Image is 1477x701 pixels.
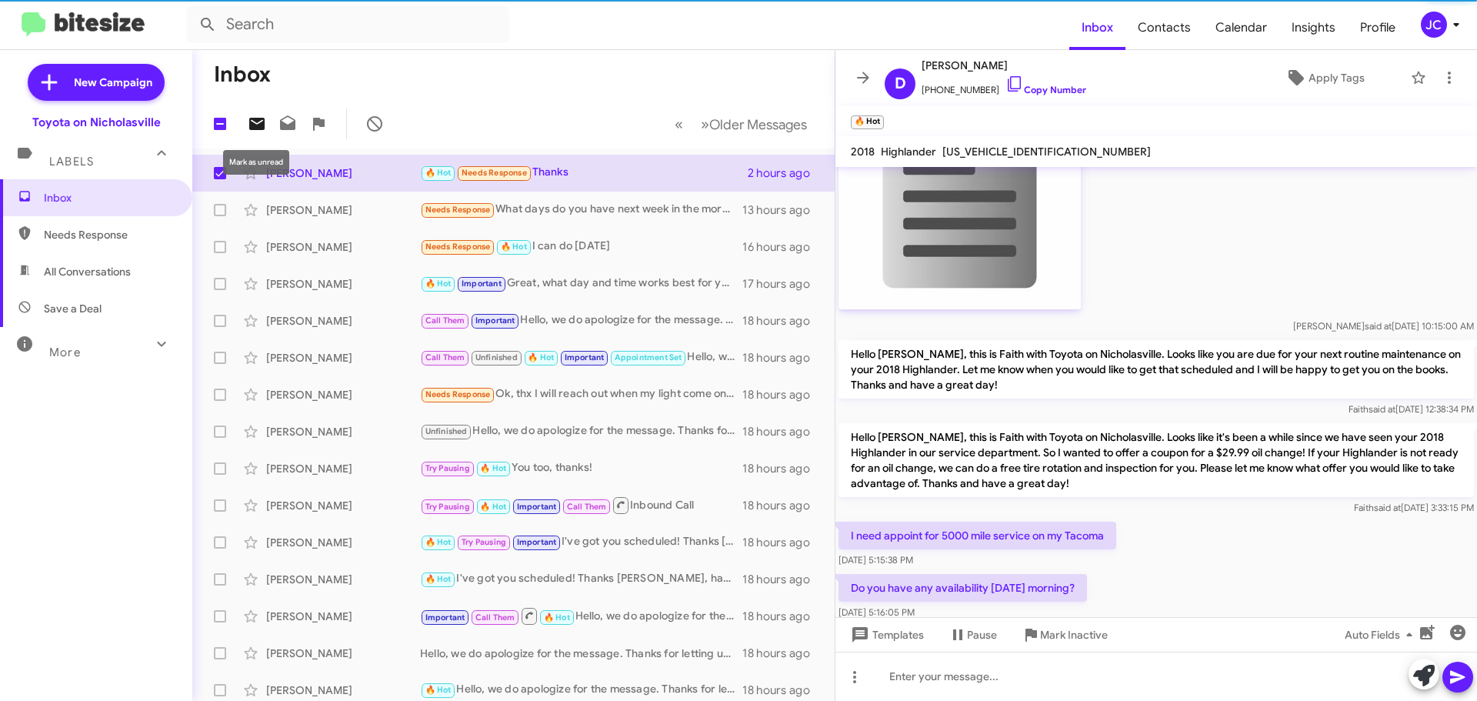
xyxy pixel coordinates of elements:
span: All Conversations [44,264,131,279]
span: Save a Deal [44,301,102,316]
span: said at [1365,320,1392,332]
span: Pause [967,621,997,649]
span: Faith [DATE] 3:33:15 PM [1354,502,1474,513]
img: 9k= [839,67,1081,309]
input: Search [186,6,509,43]
span: Needs Response [425,389,491,399]
div: I've got you scheduled! Thanks [PERSON_NAME], have a great day! [420,533,742,551]
span: Needs Response [425,242,491,252]
span: 🔥 Hot [425,537,452,547]
div: [PERSON_NAME] [266,239,420,255]
span: Important [425,613,465,623]
div: [PERSON_NAME] [266,313,420,329]
div: [PERSON_NAME] [266,424,420,439]
nav: Page navigation example [666,108,816,140]
span: 2018 [851,145,875,159]
span: Call Them [425,315,465,325]
span: Mark Inactive [1040,621,1108,649]
span: 🔥 Hot [501,242,527,252]
span: [DATE] 5:16:05 PM [839,606,915,618]
span: Try Pausing [462,537,506,547]
div: [PERSON_NAME] [266,498,420,513]
span: 🔥 Hot [425,685,452,695]
span: [PHONE_NUMBER] [922,75,1086,98]
div: 2 hours ago [748,165,822,181]
div: [PERSON_NAME] [266,165,420,181]
span: Highlander [881,145,936,159]
a: New Campaign [28,64,165,101]
div: Great, what day and time works best for you? [420,275,742,292]
span: 🔥 Hot [425,574,452,584]
div: [PERSON_NAME] [266,535,420,550]
span: Templates [848,621,924,649]
div: 18 hours ago [742,683,822,698]
span: [US_VEHICLE_IDENTIFICATION_NUMBER] [942,145,1151,159]
span: Important [517,537,557,547]
div: Ok, thx I will reach out when my light come on... [420,386,742,403]
button: Mark Inactive [1009,621,1120,649]
p: I need appoint for 5000 mile service on my Tacoma [839,522,1116,549]
span: 🔥 Hot [425,168,452,178]
button: Apply Tags [1245,64,1403,92]
div: 16 hours ago [742,239,822,255]
div: I've got you scheduled! Thanks [PERSON_NAME], have a great day! [420,570,742,588]
span: 🔥 Hot [425,279,452,289]
span: 🔥 Hot [544,613,570,623]
div: Hello, we do apologize for the message. Thanks for letting us know, we will update our records! H... [420,606,742,626]
div: 18 hours ago [742,572,822,587]
span: 🔥 Hot [480,502,506,512]
div: 18 hours ago [742,387,822,402]
div: Thanks [420,164,748,182]
span: Needs Response [462,168,527,178]
div: 13 hours ago [742,202,822,218]
span: Call Them [475,613,515,623]
div: [PERSON_NAME] [266,609,420,624]
span: » [701,115,709,134]
div: Hello, we do apologize for the message. Thanks for letting us know, we will update our records! H... [420,646,742,661]
div: [PERSON_NAME] [266,572,420,587]
button: Previous [665,108,692,140]
div: 18 hours ago [742,350,822,366]
span: Call Them [425,352,465,362]
div: [PERSON_NAME] [266,276,420,292]
div: [PERSON_NAME] [266,683,420,698]
div: Inbound Call [420,496,742,515]
div: You too, thanks! [420,459,742,477]
span: Faith [DATE] 12:38:34 PM [1349,403,1474,415]
span: Needs Response [425,205,491,215]
div: Hello, we do apologize for the message. Thanks for letting us know, we will update our records! H... [420,681,742,699]
button: Pause [936,621,1009,649]
div: I can do [DATE] [420,238,742,255]
a: Inbox [1069,5,1125,50]
span: Unfinished [475,352,518,362]
span: Appointment Set [615,352,682,362]
p: Hello [PERSON_NAME], this is Faith with Toyota on Nicholasville. Looks like it's been a while sin... [839,423,1474,497]
span: said at [1374,502,1401,513]
div: 18 hours ago [742,461,822,476]
span: D [895,72,906,96]
span: « [675,115,683,134]
div: Mark as unread [223,150,289,175]
span: Try Pausing [425,463,470,473]
div: 18 hours ago [742,313,822,329]
div: 17 hours ago [742,276,822,292]
div: [PERSON_NAME] [266,202,420,218]
a: Contacts [1125,5,1203,50]
small: 🔥 Hot [851,115,884,129]
div: Hello, we do apologize for the message. Thanks for letting us know, we will update our records! H... [420,349,742,366]
span: Inbox [44,190,175,205]
a: Calendar [1203,5,1279,50]
a: Insights [1279,5,1348,50]
span: [PERSON_NAME] [DATE] 10:15:00 AM [1293,320,1474,332]
button: Templates [835,621,936,649]
span: Important [565,352,605,362]
span: Unfinished [425,426,468,436]
div: 18 hours ago [742,424,822,439]
span: Call Them [567,502,607,512]
div: JC [1421,12,1447,38]
button: Auto Fields [1332,621,1431,649]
